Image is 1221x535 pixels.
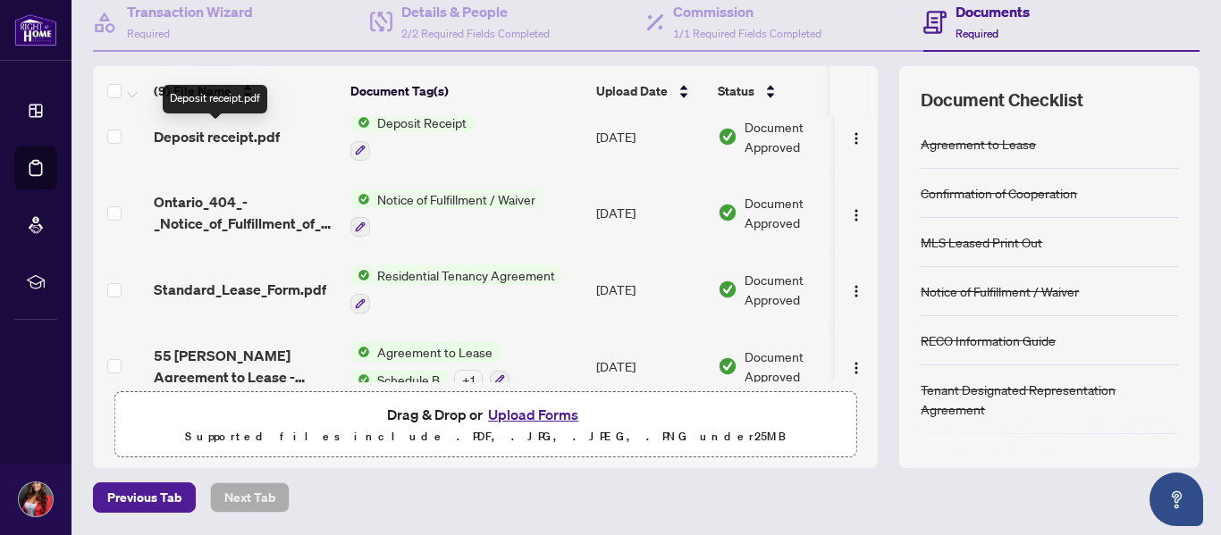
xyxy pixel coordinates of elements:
[956,1,1030,22] h4: Documents
[718,203,737,222] img: Document Status
[589,251,711,328] td: [DATE]
[370,265,562,285] span: Residential Tenancy Agreement
[147,66,343,116] th: (9) File Name
[1149,472,1203,526] button: Open asap
[589,175,711,252] td: [DATE]
[596,81,668,101] span: Upload Date
[401,1,550,22] h4: Details & People
[849,131,863,146] img: Logo
[921,134,1036,154] div: Agreement to Lease
[115,392,855,458] span: Drag & Drop orUpload FormsSupported files include .PDF, .JPG, .JPEG, .PNG under25MB
[718,81,754,101] span: Status
[921,183,1077,203] div: Confirmation of Cooperation
[745,117,855,156] span: Document Approved
[163,85,267,113] div: Deposit receipt.pdf
[842,198,871,227] button: Logo
[589,98,711,175] td: [DATE]
[849,361,863,375] img: Logo
[350,265,370,285] img: Status Icon
[673,27,821,40] span: 1/1 Required Fields Completed
[210,482,290,513] button: Next Tab
[343,66,589,116] th: Document Tag(s)
[842,122,871,151] button: Logo
[154,345,336,388] span: 55 [PERSON_NAME] Agreement to Lease - ACCEPTED 1.pdf
[589,66,711,116] th: Upload Date
[154,191,336,234] span: Ontario_404_-_Notice_of_Fulfillment_of_Conditions__Agreement_to_.pdf
[921,232,1042,252] div: MLS Leased Print Out
[921,88,1083,113] span: Document Checklist
[14,13,57,46] img: logo
[19,482,53,516] img: Profile Icon
[107,483,181,512] span: Previous Tab
[921,330,1056,350] div: RECO Information Guide
[718,127,737,146] img: Document Status
[718,280,737,299] img: Document Status
[921,281,1079,301] div: Notice of Fulfillment / Waiver
[387,403,584,426] span: Drag & Drop or
[350,370,370,389] img: Status Icon
[350,113,474,161] button: Status IconDeposit Receipt
[673,1,821,22] h4: Commission
[745,270,855,309] span: Document Approved
[350,113,370,132] img: Status Icon
[370,189,543,209] span: Notice of Fulfillment / Waiver
[921,380,1178,419] div: Tenant Designated Representation Agreement
[842,352,871,380] button: Logo
[718,356,737,376] img: Document Status
[842,275,871,304] button: Logo
[370,342,500,362] span: Agreement to Lease
[745,347,855,386] span: Document Approved
[126,426,845,447] p: Supported files include .PDF, .JPG, .JPEG, .PNG under 25 MB
[370,113,474,132] span: Deposit Receipt
[483,403,584,426] button: Upload Forms
[956,27,998,40] span: Required
[849,284,863,298] img: Logo
[350,189,370,209] img: Status Icon
[745,193,855,232] span: Document Approved
[93,482,196,513] button: Previous Tab
[370,370,447,389] span: Schedule B
[127,27,170,40] span: Required
[350,342,370,362] img: Status Icon
[154,126,280,147] span: Deposit receipt.pdf
[350,342,509,390] button: Status IconAgreement to LeaseStatus IconSchedule B+1
[454,370,483,389] div: + 1
[154,279,326,300] span: Standard_Lease_Form.pdf
[127,1,253,22] h4: Transaction Wizard
[711,66,863,116] th: Status
[350,265,562,313] button: Status IconResidential Tenancy Agreement
[849,208,863,222] img: Logo
[154,81,232,101] span: (9) File Name
[401,27,550,40] span: 2/2 Required Fields Completed
[350,189,543,238] button: Status IconNotice of Fulfillment / Waiver
[589,328,711,405] td: [DATE]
